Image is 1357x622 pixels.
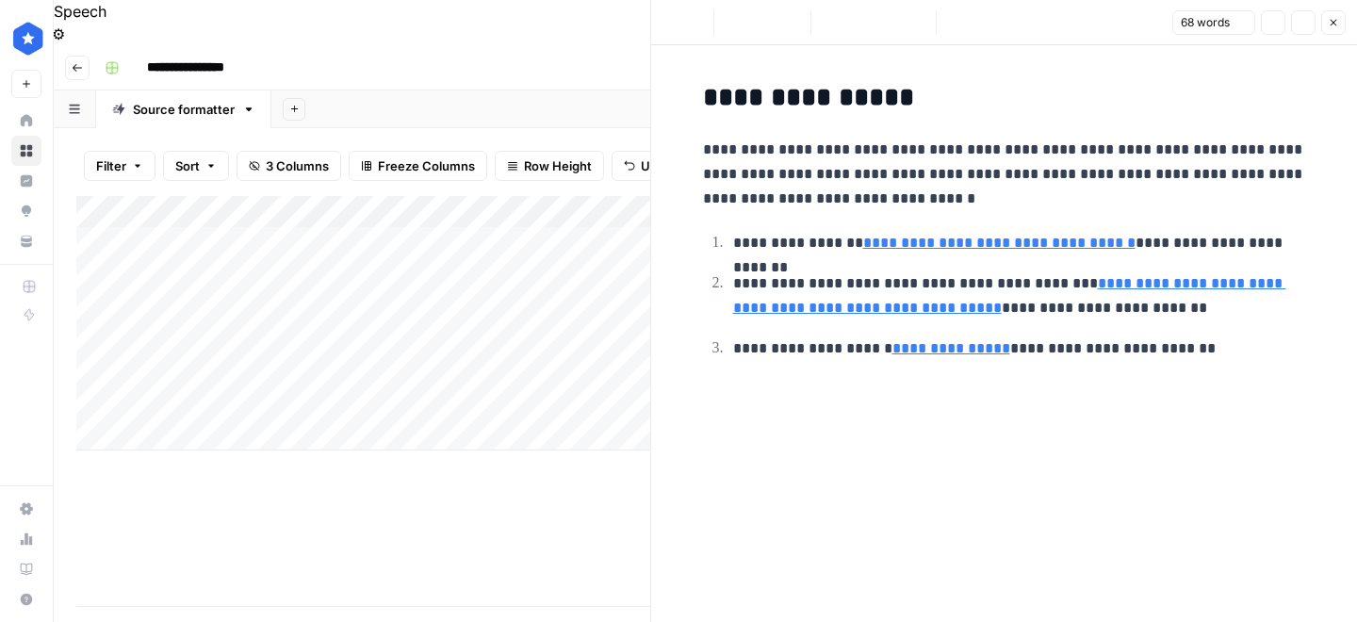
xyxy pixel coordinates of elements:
[641,156,673,175] span: Undo
[175,156,200,175] span: Sort
[378,156,475,175] span: Freeze Columns
[11,226,41,256] a: Your Data
[349,151,487,181] button: Freeze Columns
[11,494,41,524] a: Settings
[266,156,329,175] span: 3 Columns
[52,23,65,45] button: Settings
[11,196,41,226] a: Opportunities
[237,151,341,181] button: 3 Columns
[163,151,229,181] button: Sort
[11,106,41,136] a: Home
[11,584,41,614] button: Help + Support
[11,22,45,56] img: ConsumerAffairs Logo
[1181,14,1230,31] span: 68 words
[524,156,592,175] span: Row Height
[11,524,41,554] a: Usage
[96,156,126,175] span: Filter
[612,151,685,181] button: Undo
[96,90,271,128] a: Source formatter
[11,15,41,62] button: Workspace: ConsumerAffairs
[133,100,235,119] div: Source formatter
[495,151,604,181] button: Row Height
[1172,10,1255,35] button: 68 words
[11,166,41,196] a: Insights
[11,136,41,166] a: Browse
[11,554,41,584] a: Learning Hub
[84,151,155,181] button: Filter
